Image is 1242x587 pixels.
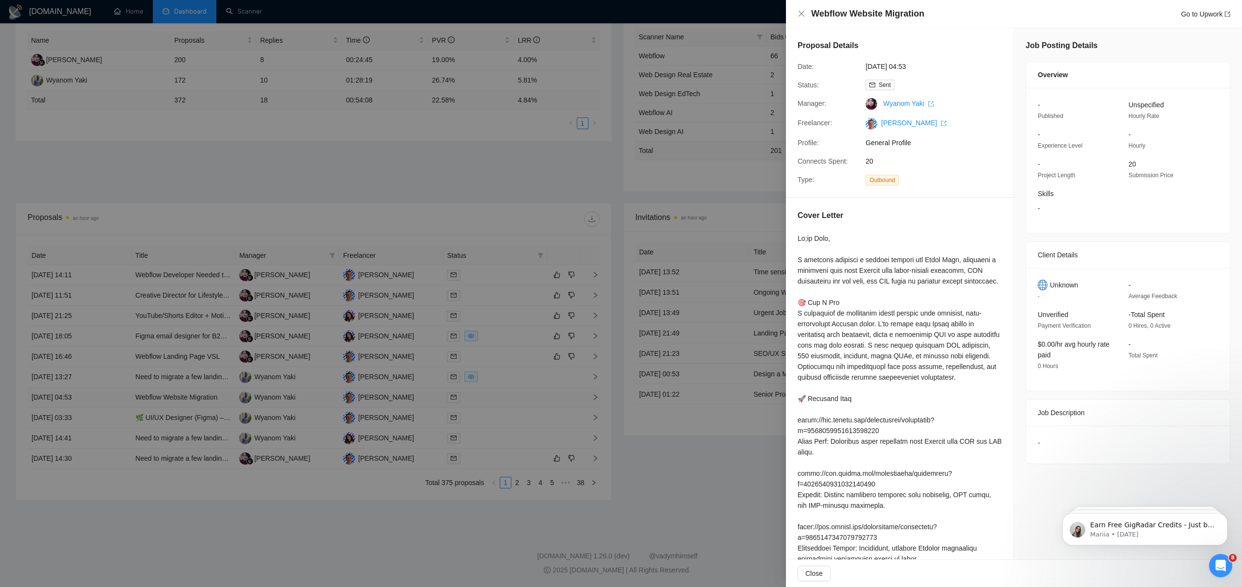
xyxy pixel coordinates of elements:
span: Type: [798,176,814,184]
a: [PERSON_NAME] export [881,119,947,127]
span: Sent [879,82,891,88]
div: - [1038,437,1218,448]
span: Status: [798,81,819,89]
span: mail [869,82,875,88]
span: Experience Level [1038,142,1082,149]
span: export [1225,11,1230,17]
span: - [1038,293,1040,300]
span: Project Length [1038,172,1075,179]
span: close [798,10,805,17]
span: 0 Hours [1038,363,1058,369]
a: Wyanom Yaki export [883,100,934,107]
span: - [1038,131,1040,138]
span: Payment Verification [1038,322,1091,329]
iframe: Intercom live chat [1209,554,1232,577]
div: Client Details [1038,242,1218,268]
span: - [1128,340,1131,348]
span: Unverified [1038,311,1068,319]
span: Date: [798,63,814,70]
span: - Total Spent [1128,311,1165,319]
span: 20 [1128,160,1136,168]
span: Hourly [1128,142,1145,149]
img: c1HiYZJLYaSzooXHOeWCz3hTd5Ht9aZYjlyY1rp-klCMEt8U_S66z40Q882I276L5Y [866,118,877,130]
span: - [1128,131,1131,138]
span: Profile: [798,139,819,147]
span: Published [1038,113,1063,119]
span: Outbound [866,175,899,185]
span: - [1038,101,1040,109]
h4: Webflow Website Migration [811,8,924,20]
a: Go to Upworkexport [1181,10,1230,18]
button: Close [798,10,805,18]
h5: Cover Letter [798,210,843,221]
iframe: Intercom notifications message [1048,493,1242,561]
span: export [941,120,947,126]
span: Connects Spent: [798,157,848,165]
span: 20 [866,156,1011,167]
span: 8 [1229,554,1237,562]
div: Job Description [1038,400,1218,426]
span: Overview [1038,69,1068,80]
span: Manager: [798,100,826,107]
span: - [1038,203,1204,214]
span: Unknown [1050,280,1078,290]
span: 0 Hires, 0 Active [1128,322,1171,329]
span: Submission Price [1128,172,1174,179]
span: $0.00/hr avg hourly rate paid [1038,340,1110,359]
span: Freelancer: [798,119,832,127]
span: - [1038,160,1040,168]
span: Skills [1038,190,1054,198]
span: Close [805,568,823,579]
h5: Proposal Details [798,40,858,51]
span: Hourly Rate [1128,113,1159,119]
span: - [1128,281,1131,289]
h5: Job Posting Details [1026,40,1097,51]
span: Average Feedback [1128,293,1177,300]
img: 🌐 [1038,280,1047,290]
span: Unspecified [1128,101,1164,109]
span: export [928,101,934,107]
span: General Profile [866,137,1011,148]
span: Total Spent [1128,352,1158,359]
button: Close [798,566,831,581]
span: [DATE] 04:53 [866,61,1011,72]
